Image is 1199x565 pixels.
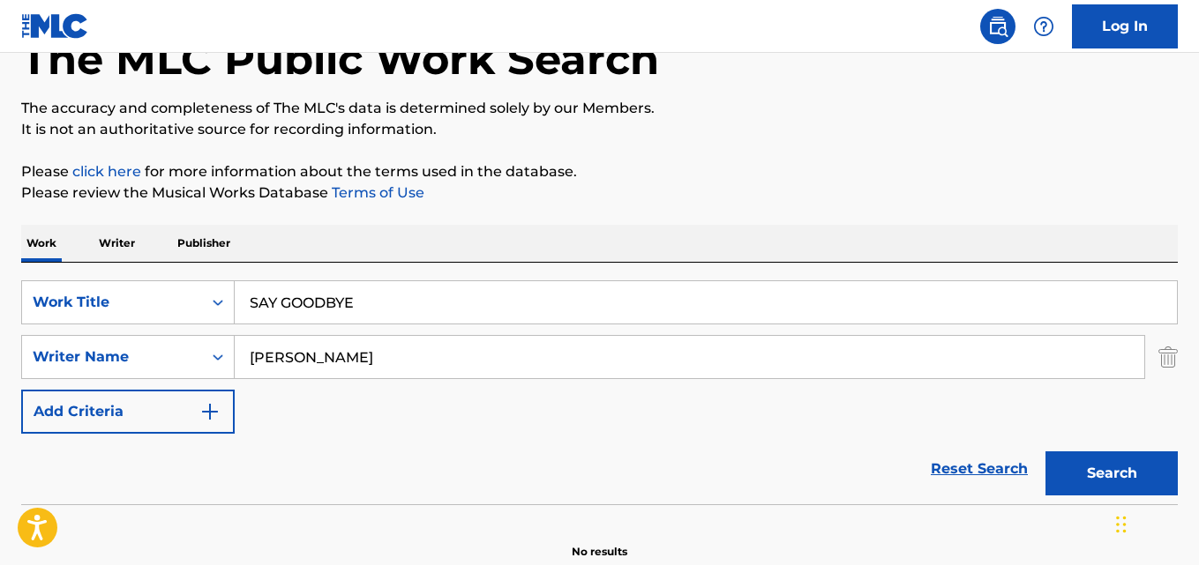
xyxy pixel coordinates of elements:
p: Work [21,225,62,262]
p: Publisher [172,225,236,262]
a: click here [72,163,141,180]
p: Writer [94,225,140,262]
img: 9d2ae6d4665cec9f34b9.svg [199,401,221,422]
a: Reset Search [922,450,1037,488]
iframe: Chat Widget [1111,480,1199,565]
a: Terms of Use [328,184,424,201]
img: MLC Logo [21,13,89,39]
a: Log In [1072,4,1178,48]
form: Search Form [21,280,1178,504]
div: Work Title [33,292,191,313]
img: help [1033,16,1054,37]
p: No results [572,523,627,560]
div: Help [1026,9,1061,44]
p: The accuracy and completeness of The MLC's data is determined solely by our Members. [21,98,1178,119]
a: Public Search [980,9,1015,44]
button: Add Criteria [21,390,235,434]
p: Please review the Musical Works Database [21,182,1178,204]
div: Writer Name [33,346,191,368]
button: Search [1045,451,1178,495]
h1: The MLC Public Work Search [21,33,659,85]
p: It is not an authoritative source for recording information. [21,119,1178,140]
img: search [987,16,1008,37]
div: Drag [1116,498,1127,551]
p: Please for more information about the terms used in the database. [21,161,1178,182]
img: Delete Criterion [1158,335,1178,379]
